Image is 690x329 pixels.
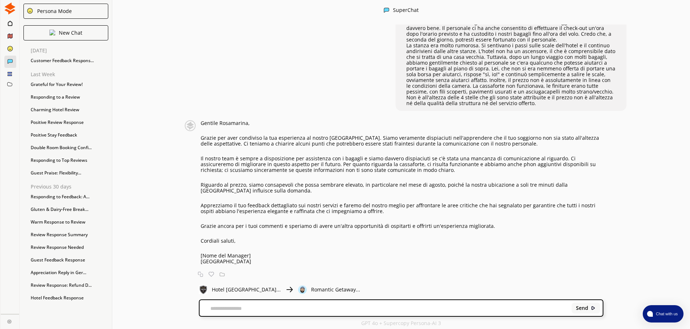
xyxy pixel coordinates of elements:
[643,305,684,322] button: atlas-launcher
[27,155,112,166] div: Responding to Top Reviews
[49,30,55,35] img: Close
[4,3,16,14] img: Close
[59,30,82,36] p: New Chat
[27,104,112,115] div: Charming Hotel Review
[27,280,112,291] div: Review Response: Refund D...
[27,55,112,66] div: Customer Feedback Respons...
[201,259,603,264] p: [GEOGRAPHIC_DATA]
[31,48,112,53] p: [DATE]
[201,253,603,259] p: [Nome del Manager]
[311,287,360,293] p: Romantic Getaway...
[31,184,112,190] p: Previous 30 days
[201,203,603,214] p: Apprezziamo il tuo feedback dettagliato sui nostri servizi e faremo del nostro meglio per affront...
[27,217,112,228] div: Warm Response to Review
[27,267,112,278] div: Appreciation Reply in Ger...
[201,156,603,173] p: Il nostro team è sempre a disposizione per assistenza con i bagagli e siamo davvero dispiaciuti s...
[298,285,307,294] img: Close
[27,305,112,316] div: AI Wellness Tools for Mil...
[201,238,603,244] p: Cordiali saluti,
[406,43,616,106] p: La stanza era molto rumorosa. Si sentivano i passi sulle scale dell'hotel e il continuo andirivie...
[199,285,208,294] img: Close
[35,8,72,14] div: Persona Mode
[361,320,441,326] p: GPT 4o + Supercopy Persona-AI 3
[27,255,112,265] div: Guest Feedback Response
[201,223,603,229] p: Grazie ancora per i tuoi commenti e speriamo di avere un'altra opportunità di ospitarti e offrirt...
[212,287,281,293] p: Hotel [GEOGRAPHIC_DATA]...
[27,79,112,90] div: Grateful for Your Review!
[27,191,112,202] div: Responding to Feedback: A...
[219,272,225,277] img: Save
[27,142,112,153] div: Double Room Booking Confi...
[27,293,112,303] div: Hotel Feedback Response
[7,319,12,324] img: Close
[27,117,112,128] div: Positive Review Response
[27,130,112,140] div: Positive Stay Feedback
[31,72,112,77] p: Last Week
[393,7,419,14] div: SuperChat
[27,204,112,215] div: Gluten & Dairy-Free Break...
[201,135,603,147] p: Grazie per aver condiviso la tua esperienza al nostro [GEOGRAPHIC_DATA]. Siamo veramente dispiaci...
[576,305,588,311] b: Send
[653,311,679,317] span: Chat with us
[27,8,33,14] img: Close
[27,229,112,240] div: Review Response Summary
[201,120,603,126] p: Gentile Rosamarina,
[591,306,596,311] img: Close
[209,272,214,277] img: Favorite
[384,7,389,13] img: Close
[1,314,19,327] a: Close
[27,168,112,178] div: Guest Praise: Flexibility...
[27,242,112,253] div: Review Response Needed
[198,272,203,277] img: Copy
[406,20,616,43] p: Nonostante le recensioni negative sul Wi-Fi, durante il nostro soggiorno ha funzionato davvero be...
[285,285,294,294] img: Close
[27,92,112,103] div: Responding to a Review
[183,120,197,131] img: Close
[201,182,603,194] p: Riguardo al prezzo, siamo consapevoli che possa sembrare elevato, in particolare nel mese di agos...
